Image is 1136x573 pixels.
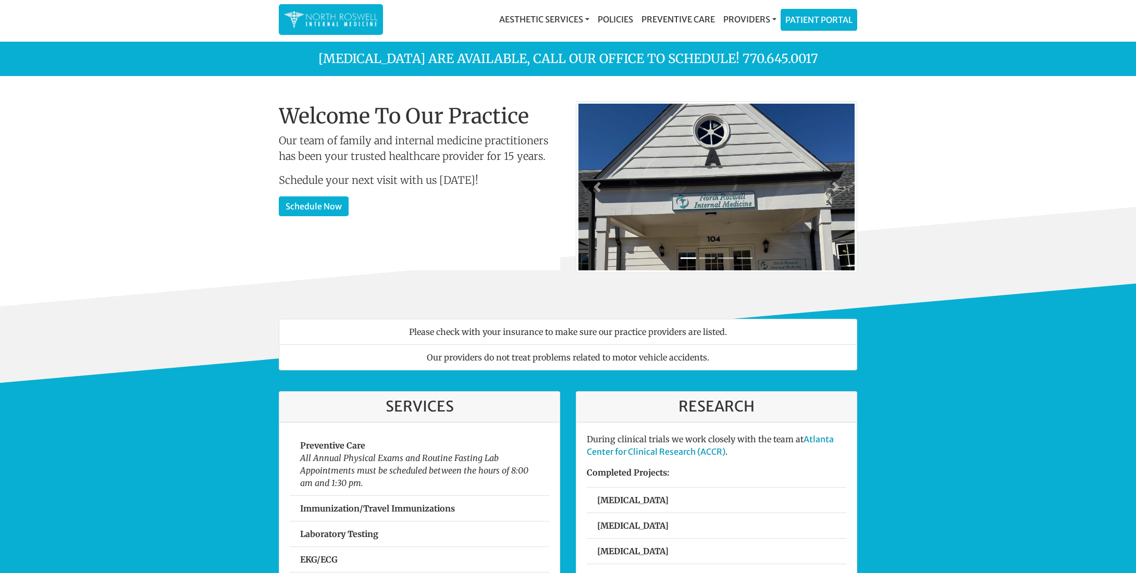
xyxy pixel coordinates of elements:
[597,546,669,556] strong: [MEDICAL_DATA]
[279,319,857,345] li: Please check with your insurance to make sure our practice providers are listed.
[300,554,338,565] strong: EKG/ECG
[597,495,669,505] strong: [MEDICAL_DATA]
[279,104,560,129] h1: Welcome To Our Practice
[284,9,378,30] img: North Roswell Internal Medicine
[300,503,455,514] strong: Immunization/Travel Immunizations
[719,9,781,30] a: Providers
[271,49,865,68] p: [MEDICAL_DATA] are available, call our office to schedule! 770.645.0017
[290,398,549,416] h3: Services
[587,467,670,478] strong: Completed Projects:
[587,433,846,458] p: During clinical trials we work closely with the team at .
[300,440,365,451] strong: Preventive Care
[587,434,834,457] a: Atlanta Center for Clinical Research (ACCR)
[279,344,857,370] li: Our providers do not treat problems related to motor vehicle accidents.
[637,9,719,30] a: Preventive Care
[279,133,560,164] p: Our team of family and internal medicine practitioners has been your trusted healthcare provider ...
[279,172,560,188] p: Schedule your next visit with us [DATE]!
[495,9,594,30] a: Aesthetic Services
[587,398,846,416] h3: Research
[300,529,378,539] strong: Laboratory Testing
[781,9,857,30] a: Patient Portal
[594,9,637,30] a: Policies
[300,453,528,488] em: All Annual Physical Exams and Routine Fasting Lab Appointments must be scheduled between the hour...
[597,520,669,531] strong: [MEDICAL_DATA]
[279,196,349,216] a: Schedule Now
